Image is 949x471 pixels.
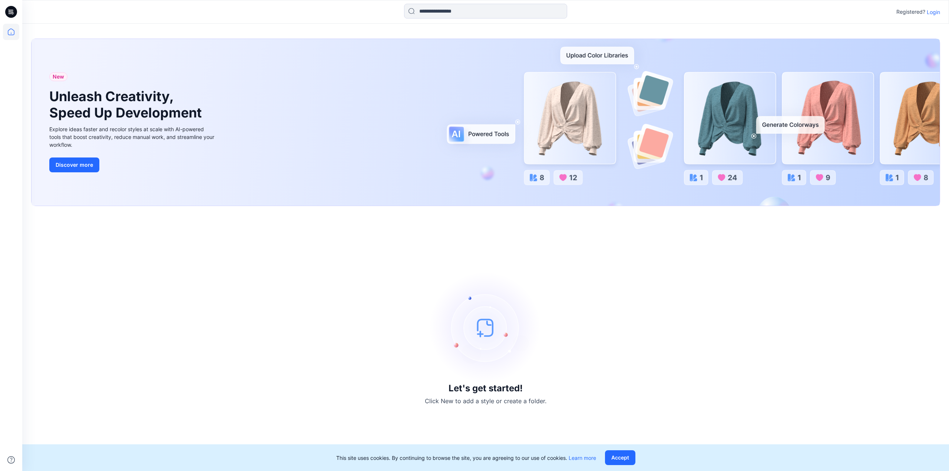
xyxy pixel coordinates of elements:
[336,454,596,462] p: This site uses cookies. By continuing to browse the site, you are agreeing to our use of cookies.
[425,397,546,405] p: Click New to add a style or create a folder.
[896,7,925,16] p: Registered?
[569,455,596,461] a: Learn more
[605,450,635,465] button: Accept
[927,8,940,16] p: Login
[430,272,541,383] img: empty-state-image.svg
[49,89,205,120] h1: Unleash Creativity, Speed Up Development
[49,157,99,172] button: Discover more
[49,125,216,149] div: Explore ideas faster and recolor styles at scale with AI-powered tools that boost creativity, red...
[53,72,64,81] span: New
[449,383,523,394] h3: Let's get started!
[49,157,216,172] a: Discover more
